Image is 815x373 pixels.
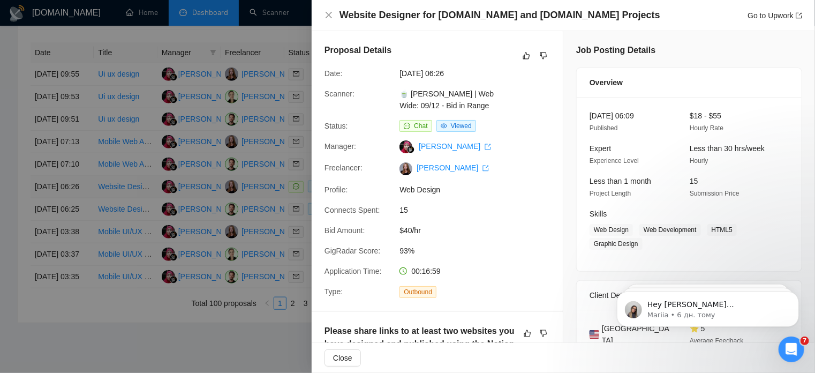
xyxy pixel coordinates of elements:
span: export [796,12,802,19]
a: 🍵 [PERSON_NAME] | Web Wide: 09/12 - Bid in Range [399,89,494,110]
span: Close [333,352,352,364]
span: Date: [325,69,342,78]
span: Hourly Rate [690,124,723,132]
h5: Please share links to at least two websites you have designed and published using the Notion ↔ Su... [325,325,516,363]
span: Project Length [590,190,631,197]
img: 🇺🇸 [590,329,599,340]
div: Client Details [590,281,789,310]
span: clock-circle [399,267,407,275]
span: Hey [PERSON_NAME][EMAIL_ADDRESS][DOMAIN_NAME], Looks like your Upwork agency [PERSON_NAME] Design... [47,31,184,199]
a: [PERSON_NAME] export [417,163,489,172]
iframe: Intercom live chat [779,337,804,362]
span: 15 [690,177,698,185]
span: HTML5 [707,224,737,236]
span: Application Time: [325,267,382,275]
button: dislike [537,327,550,340]
span: Web Development [639,224,701,236]
span: Profile: [325,185,348,194]
span: 93% [399,245,560,257]
span: Scanner: [325,89,354,98]
span: Published [590,124,618,132]
span: Bid Amount: [325,226,365,235]
button: dislike [537,49,550,62]
span: Status: [325,122,348,130]
span: close [325,11,333,19]
span: message [404,123,410,129]
span: GigRadar Score: [325,247,380,255]
span: Viewed [451,122,472,130]
span: 15 [399,204,560,216]
span: $40/hr [399,225,560,236]
span: export [485,144,491,150]
span: Overview [590,77,623,88]
span: $18 - $55 [690,111,721,120]
button: like [521,327,534,340]
span: Submission Price [690,190,739,197]
span: like [524,329,531,338]
span: Chat [414,122,427,130]
span: Experience Level [590,157,639,165]
span: Web Design [590,224,633,236]
h5: Job Posting Details [576,44,655,57]
h5: Proposal Details [325,44,391,57]
span: Less than 30 hrs/week [690,144,765,153]
span: Expert [590,144,611,153]
span: Manager: [325,142,356,151]
span: 7 [801,337,809,345]
a: Go to Upworkexport [748,11,802,20]
span: Less than 1 month [590,177,651,185]
iframe: Intercom notifications повідомлення [601,269,815,344]
span: Outbound [399,286,436,298]
span: 00:16:59 [411,267,441,275]
span: Hourly [690,157,708,165]
span: dislike [540,51,547,60]
span: [DATE] 06:09 [590,111,634,120]
span: Freelancer: [325,163,363,172]
span: Skills [590,210,607,218]
span: Web Design [399,184,560,196]
button: Close [325,349,361,367]
h4: Website Designer for [DOMAIN_NAME] and [DOMAIN_NAME] Projects [339,9,660,22]
span: Connects Spent: [325,206,380,214]
span: export [482,165,489,171]
span: dislike [540,329,547,338]
span: like [523,51,530,60]
button: like [520,49,533,62]
span: [DATE] 06:26 [399,68,560,79]
p: Message from Mariia, sent 6 дн. тому [47,41,185,51]
a: [PERSON_NAME] export [419,142,491,151]
img: gigradar-bm.png [407,146,414,153]
img: c1i1C4GbPzK8a6VQTaaFhHMDCqGgwIFFNuPMLd4kH8rZiF0HTDS5XhOfVQbhsoiF-V [399,162,412,175]
span: eye [441,123,447,129]
span: Graphic Design [590,238,643,250]
button: Close [325,11,333,20]
span: Type: [325,287,343,296]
